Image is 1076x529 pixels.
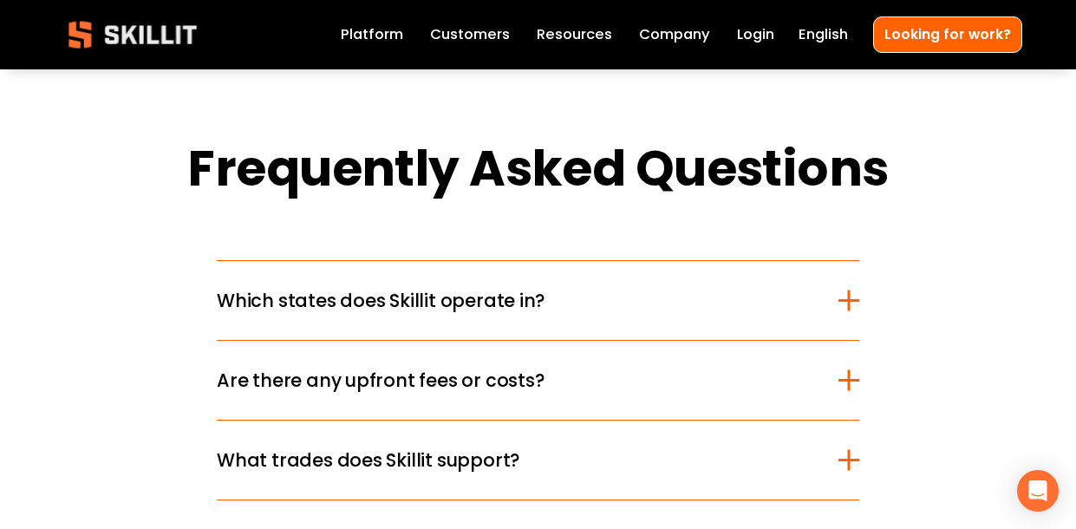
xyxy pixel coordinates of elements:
[217,261,859,340] button: Which states does Skillit operate in?
[217,421,859,500] button: What trades does Skillit support?
[799,23,848,47] div: language picker
[187,131,888,215] strong: Frequently Asked Questions
[873,16,1022,52] a: Looking for work?
[1017,470,1059,512] div: Open Intercom Messenger
[217,367,838,394] span: Are there any upfront fees or costs?
[430,23,510,47] a: Customers
[217,341,859,420] button: Are there any upfront fees or costs?
[537,24,612,46] span: Resources
[217,447,838,473] span: What trades does Skillit support?
[639,23,710,47] a: Company
[54,9,212,61] img: Skillit
[537,23,612,47] a: folder dropdown
[217,287,838,314] span: Which states does Skillit operate in?
[799,24,848,46] span: English
[341,23,403,47] a: Platform
[737,23,774,47] a: Login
